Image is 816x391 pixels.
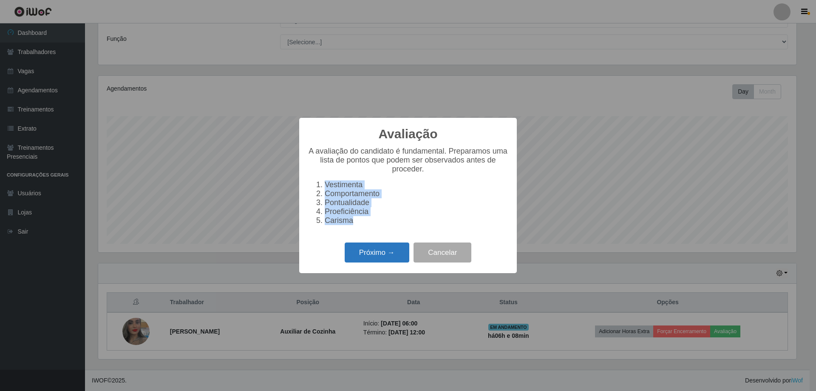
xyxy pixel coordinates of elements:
li: Carisma [325,216,508,225]
h2: Avaliação [379,126,438,142]
li: Proeficiência [325,207,508,216]
button: Próximo → [345,243,409,263]
li: Vestimenta [325,180,508,189]
li: Pontualidade [325,198,508,207]
button: Cancelar [414,243,471,263]
li: Comportamento [325,189,508,198]
p: A avaliação do candidato é fundamental. Preparamos uma lista de pontos que podem ser observados a... [308,147,508,174]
